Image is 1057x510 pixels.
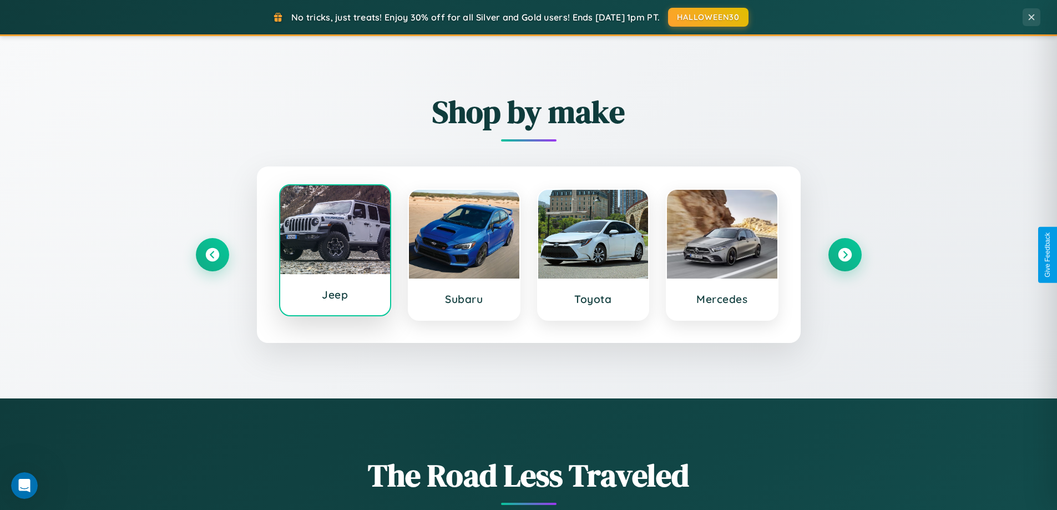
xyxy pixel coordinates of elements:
h2: Shop by make [196,90,862,133]
h3: Subaru [420,292,508,306]
iframe: Intercom live chat [11,472,38,499]
h3: Mercedes [678,292,766,306]
h3: Jeep [291,288,380,301]
h1: The Road Less Traveled [196,454,862,497]
h3: Toyota [549,292,638,306]
div: Give Feedback [1044,233,1051,277]
button: HALLOWEEN30 [668,8,749,27]
span: No tricks, just treats! Enjoy 30% off for all Silver and Gold users! Ends [DATE] 1pm PT. [291,12,660,23]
